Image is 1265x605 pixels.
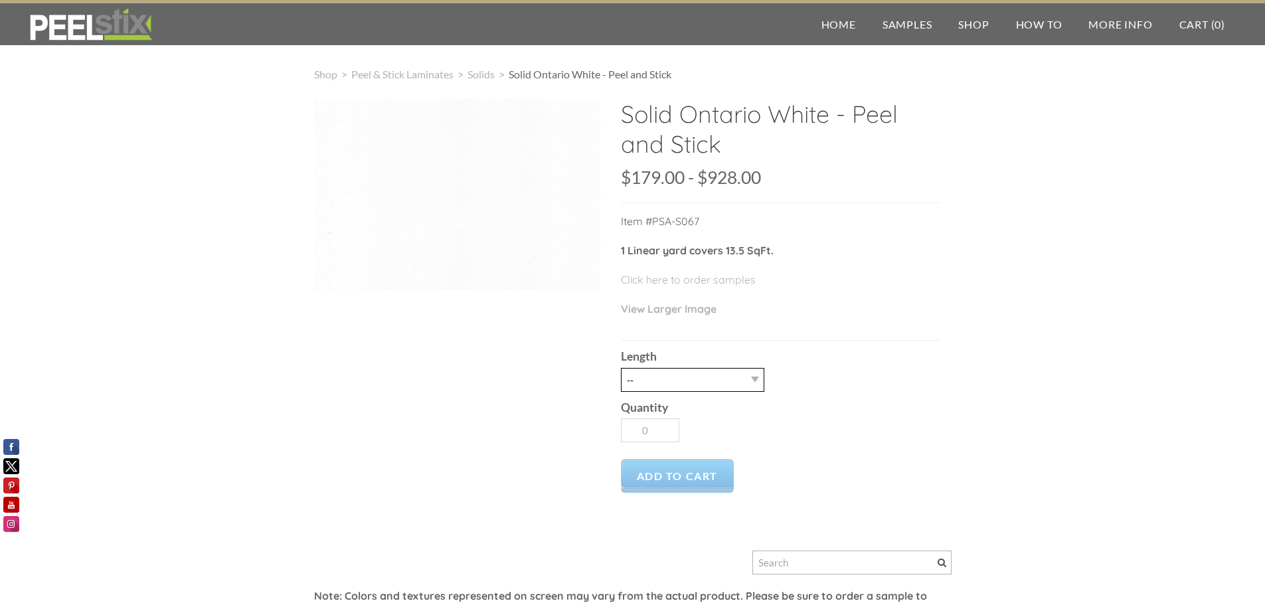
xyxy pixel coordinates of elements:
[621,349,657,363] b: Length
[808,3,869,45] a: Home
[621,99,940,169] h2: Solid Ontario White - Peel and Stick
[27,8,155,41] img: REFACE SUPPLIES
[1166,3,1238,45] a: Cart (0)
[467,68,495,80] a: Solids
[621,273,756,286] a: Click here to order samples
[869,3,946,45] a: Samples
[1003,3,1076,45] a: How To
[454,68,467,80] span: >
[621,400,668,414] b: Quantity
[621,167,761,188] span: $179.00 - $928.00
[509,68,671,80] span: Solid Ontario White - Peel and Stick
[1075,3,1165,45] a: More Info
[621,244,774,257] strong: 1 Linear yard covers 13.5 SqFt.
[938,559,946,567] span: Search
[945,3,1002,45] a: Shop
[621,459,734,493] a: Add to Cart
[621,213,940,242] p: Item #PSA-S067
[337,68,351,80] span: >
[314,68,337,80] a: Shop
[1215,18,1221,31] span: 0
[621,302,717,315] a: View Larger Image
[351,68,454,80] a: Peel & Stick Laminates
[752,551,952,574] input: Search
[495,68,509,80] span: >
